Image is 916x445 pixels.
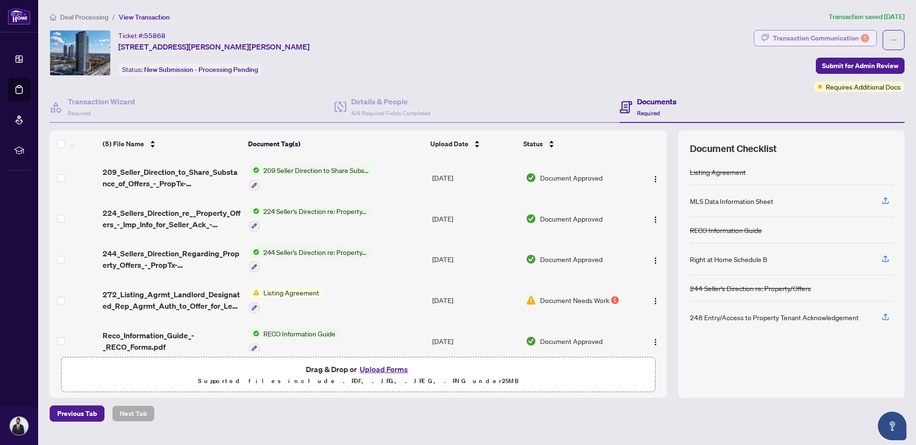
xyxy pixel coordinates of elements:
[652,216,659,223] img: Logo
[526,213,536,224] img: Document Status
[249,247,373,273] button: Status Icon244 Seller’s Direction re: Property/Offers
[611,296,619,304] div: 1
[637,96,677,107] h4: Documents
[249,287,260,298] img: Status Icon
[351,96,430,107] h4: Details & People
[60,13,108,21] span: Deal Processing
[68,110,91,117] span: Required
[427,131,520,157] th: Upload Date
[260,247,373,257] span: 244 Seller’s Direction re: Property/Offers
[249,206,260,216] img: Status Icon
[540,213,603,224] span: Document Approved
[540,336,603,346] span: Document Approved
[103,166,241,189] span: 209_Seller_Direction_to_Share_Substance_of_Offers_-_PropTx-[PERSON_NAME].pdf
[357,363,411,375] button: Upload Forms
[67,375,649,387] p: Supported files include .PDF, .JPG, .JPEG, .PNG under 25 MB
[118,63,262,76] div: Status:
[526,336,536,346] img: Document Status
[260,206,373,216] span: 224 Seller's Direction re: Property/Offers - Important Information for Seller Acknowledgement
[144,31,166,40] span: 55868
[652,338,659,346] img: Logo
[822,58,898,73] span: Submit for Admin Review
[690,225,762,235] div: RECO Information Guide
[119,13,170,21] span: View Transaction
[249,328,339,354] button: Status IconRECO Information Guide
[249,328,260,339] img: Status Icon
[428,198,521,239] td: [DATE]
[103,330,241,353] span: Reco_Information_Guide_-_RECO_Forms.pdf
[103,139,144,149] span: (5) File Name
[260,328,339,339] span: RECO Information Guide
[428,321,521,362] td: [DATE]
[648,293,663,308] button: Logo
[648,252,663,267] button: Logo
[526,295,536,305] img: Document Status
[826,81,901,92] span: Requires Additional Docs
[249,165,260,175] img: Status Icon
[8,7,31,25] img: logo
[244,131,427,157] th: Document Tag(s)
[648,170,663,185] button: Logo
[430,139,468,149] span: Upload Date
[118,30,166,41] div: Ticket #:
[118,41,310,52] span: [STREET_ADDRESS][PERSON_NAME][PERSON_NAME]
[829,11,905,22] article: Transaction saved [DATE]
[249,247,260,257] img: Status Icon
[99,131,245,157] th: (5) File Name
[540,295,609,305] span: Document Needs Work
[351,110,430,117] span: 4/4 Required Fields Completed
[10,417,28,435] img: Profile Icon
[690,283,811,293] div: 244 Seller’s Direction re: Property/Offers
[249,287,323,313] button: Status IconListing Agreement
[62,357,655,393] span: Drag & Drop orUpload FormsSupported files include .PDF, .JPG, .JPEG, .PNG under25MB
[57,406,97,421] span: Previous Tab
[637,110,660,117] span: Required
[526,172,536,183] img: Document Status
[690,142,777,155] span: Document Checklist
[652,175,659,183] img: Logo
[652,297,659,305] img: Logo
[103,289,241,312] span: 272_Listing_Agrmt_Landlord_Designated_Rep_Agrmt_Auth_to_Offer_for_Lease_-_PropTx-[PERSON_NAME].pdf
[890,37,897,43] span: ellipsis
[861,34,869,42] div: 1
[50,30,110,75] img: IMG-N12433064_1.jpg
[690,167,746,177] div: Listing Agreement
[50,14,56,20] span: home
[878,412,906,440] button: Open asap
[112,11,115,22] li: /
[648,334,663,349] button: Logo
[652,257,659,264] img: Logo
[112,405,155,422] button: Next Tab
[690,196,773,206] div: MLS Data Information Sheet
[144,65,258,74] span: New Submission - Processing Pending
[103,248,241,271] span: 244_Sellers_Direction_Regarding_Property_Offers_-_PropTx-[PERSON_NAME].pdf
[50,405,104,422] button: Previous Tab
[773,30,869,46] div: Transaction Communication
[68,96,135,107] h4: Transaction Wizard
[540,254,603,264] span: Document Approved
[754,30,877,46] button: Transaction Communication1
[648,211,663,226] button: Logo
[523,139,543,149] span: Status
[103,207,241,230] span: 224_Sellers_Direction_re__Property_Offers_-_Imp_Info_for_Seller_Ack_-_PropTx-[PERSON_NAME].pdf
[249,165,373,191] button: Status Icon209 Seller Direction to Share Substance of Offers
[260,165,373,175] span: 209 Seller Direction to Share Substance of Offers
[690,312,859,323] div: 248 Entry/Access to Property Tenant Acknowledgement
[520,131,632,157] th: Status
[526,254,536,264] img: Document Status
[816,58,905,74] button: Submit for Admin Review
[260,287,323,298] span: Listing Agreement
[249,206,373,232] button: Status Icon224 Seller's Direction re: Property/Offers - Important Information for Seller Acknowle...
[306,363,411,375] span: Drag & Drop or
[540,172,603,183] span: Document Approved
[428,157,521,198] td: [DATE]
[428,239,521,280] td: [DATE]
[428,280,521,321] td: [DATE]
[690,254,767,264] div: Right at Home Schedule B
